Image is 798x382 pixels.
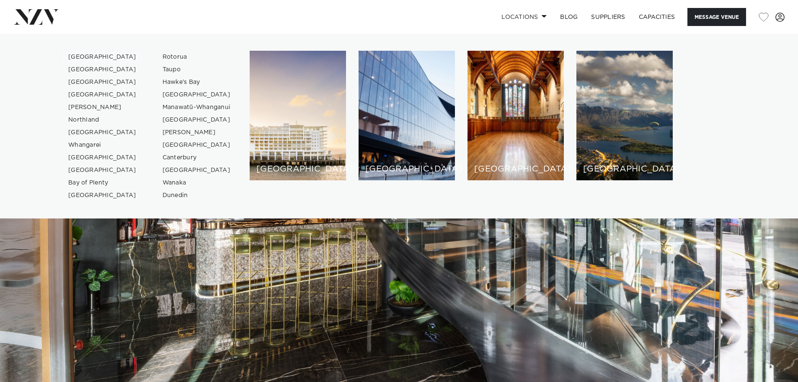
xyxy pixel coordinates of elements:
[156,189,238,202] a: Dunedin
[359,51,455,180] a: Wellington venues [GEOGRAPHIC_DATA]
[13,9,59,24] img: nzv-logo.png
[156,88,238,101] a: [GEOGRAPHIC_DATA]
[62,88,143,101] a: [GEOGRAPHIC_DATA]
[474,165,557,174] h6: [GEOGRAPHIC_DATA]
[495,8,553,26] a: Locations
[583,165,666,174] h6: [GEOGRAPHIC_DATA]
[553,8,584,26] a: BLOG
[62,51,143,63] a: [GEOGRAPHIC_DATA]
[467,51,564,180] a: Christchurch venues [GEOGRAPHIC_DATA]
[62,151,143,164] a: [GEOGRAPHIC_DATA]
[62,126,143,139] a: [GEOGRAPHIC_DATA]
[256,165,339,174] h6: [GEOGRAPHIC_DATA]
[62,101,143,114] a: [PERSON_NAME]
[62,63,143,76] a: [GEOGRAPHIC_DATA]
[156,177,238,189] a: Wanaka
[62,189,143,202] a: [GEOGRAPHIC_DATA]
[632,8,682,26] a: Capacities
[365,165,448,174] h6: [GEOGRAPHIC_DATA]
[156,114,238,126] a: [GEOGRAPHIC_DATA]
[62,139,143,151] a: Whangarei
[576,51,673,180] a: Queenstown venues [GEOGRAPHIC_DATA]
[156,101,238,114] a: Manawatū-Whanganui
[156,139,238,151] a: [GEOGRAPHIC_DATA]
[156,76,238,88] a: Hawke's Bay
[62,164,143,177] a: [GEOGRAPHIC_DATA]
[62,114,143,126] a: Northland
[156,164,238,177] a: [GEOGRAPHIC_DATA]
[156,151,238,164] a: Canterbury
[62,177,143,189] a: Bay of Plenty
[156,51,238,63] a: Rotorua
[62,76,143,88] a: [GEOGRAPHIC_DATA]
[156,63,238,76] a: Taupo
[250,51,346,180] a: Auckland venues [GEOGRAPHIC_DATA]
[156,126,238,139] a: [PERSON_NAME]
[687,8,746,26] button: Message Venue
[584,8,632,26] a: SUPPLIERS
